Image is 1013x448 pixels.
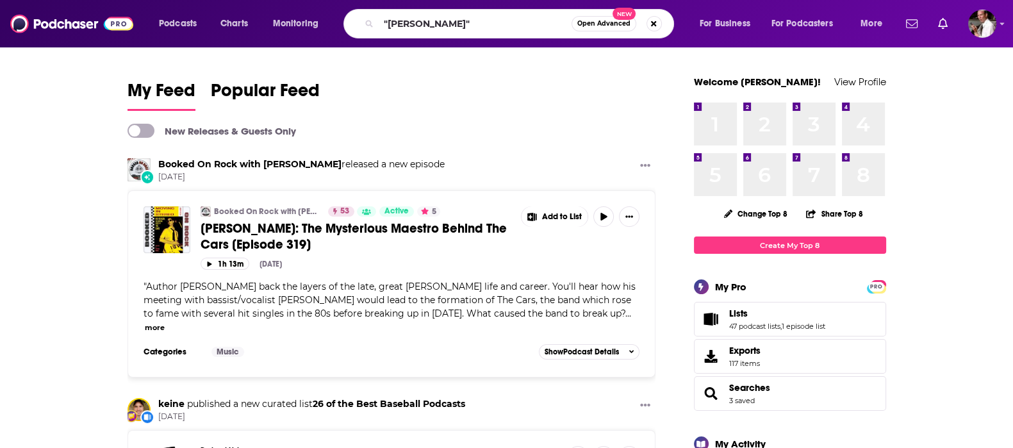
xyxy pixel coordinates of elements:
img: keine [129,399,149,420]
div: New List [140,410,154,424]
button: Share Top 8 [805,201,863,226]
span: Exports [729,345,761,356]
button: more [145,322,165,333]
a: 1 episode list [782,322,825,331]
a: Show notifications dropdown [933,13,953,35]
div: My Pro [715,281,746,293]
span: " [144,281,636,319]
a: [PERSON_NAME]: The Mysterious Maestro Behind The Cars [Episode 319] [201,220,512,253]
a: 3 saved [729,396,755,405]
a: My Feed [128,79,195,111]
img: User Badge Icon [125,410,138,422]
div: Search podcasts, credits, & more... [356,9,686,38]
span: Lists [729,308,748,319]
a: Lists [729,308,825,319]
img: Podchaser - Follow, Share and Rate Podcasts [10,12,133,36]
span: Show Podcast Details [545,347,619,356]
a: Searches [698,385,724,402]
button: open menu [852,13,898,34]
img: Ric Ocasek: The Mysterious Maestro Behind The Cars [Episode 319] [144,206,190,253]
span: Popular Feed [211,79,320,109]
a: 53 [328,206,354,217]
button: 1h 13m [201,258,249,270]
span: Add to List [542,212,582,222]
a: Popular Feed [211,79,320,111]
button: Change Top 8 [716,206,796,222]
a: 26 of the Best Baseball Podcasts [313,398,465,410]
span: [DATE] [158,411,465,422]
span: 117 items [729,359,761,368]
span: Exports [698,347,724,365]
button: Show profile menu [968,10,996,38]
a: Welcome [PERSON_NAME]! [694,76,821,88]
a: 47 podcast lists [729,322,780,331]
span: Charts [220,15,248,33]
a: Searches [729,382,770,394]
a: View Profile [834,76,886,88]
div: New Episode [140,170,154,184]
span: Monitoring [273,15,318,33]
input: Search podcasts, credits, & more... [379,13,572,34]
span: For Podcasters [771,15,833,33]
img: Booked On Rock with Eric Senich [201,206,211,217]
button: open menu [691,13,766,34]
a: keine [158,398,185,410]
button: open menu [264,13,335,34]
button: Show More Button [635,398,655,414]
a: Create My Top 8 [694,236,886,254]
span: Searches [694,376,886,411]
button: Show More Button [619,206,639,227]
a: Show notifications dropdown [901,13,923,35]
span: Podcasts [159,15,197,33]
h3: Categories [144,347,201,357]
a: New Releases & Guests Only [128,124,296,138]
img: User Profile [968,10,996,38]
h3: published a new curated list [158,398,465,410]
button: Open AdvancedNew [572,16,636,31]
button: ShowPodcast Details [539,344,640,360]
span: Open Advanced [577,21,630,27]
a: Lists [698,310,724,328]
span: [DATE] [158,172,445,183]
span: PRO [869,282,884,292]
a: Music [211,347,244,357]
span: My Feed [128,79,195,109]
span: Logged in as Quarto [968,10,996,38]
button: 5 [417,206,440,217]
a: Active [379,206,414,217]
a: Charts [212,13,256,34]
span: , [780,322,782,331]
span: Author [PERSON_NAME] back the layers of the late, great [PERSON_NAME] life and career. You'll hea... [144,281,636,319]
div: [DATE] [259,260,282,269]
button: Show More Button [522,206,588,227]
span: [PERSON_NAME]: The Mysterious Maestro Behind The Cars [Episode 319] [201,220,507,253]
a: PRO [869,281,884,291]
button: open menu [763,13,852,34]
button: Show More Button [635,158,655,174]
span: ... [625,308,631,319]
span: More [861,15,882,33]
a: Exports [694,339,886,374]
span: Active [384,205,409,218]
span: Lists [694,302,886,336]
h3: released a new episode [158,158,445,170]
span: For Business [700,15,750,33]
button: open menu [150,13,213,34]
span: 53 [340,205,349,218]
span: New [613,8,636,20]
img: Booked On Rock with Eric Senich [128,158,151,181]
a: Booked On Rock with Eric Senich [158,158,342,170]
a: Booked On Rock with [PERSON_NAME] [214,206,320,217]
